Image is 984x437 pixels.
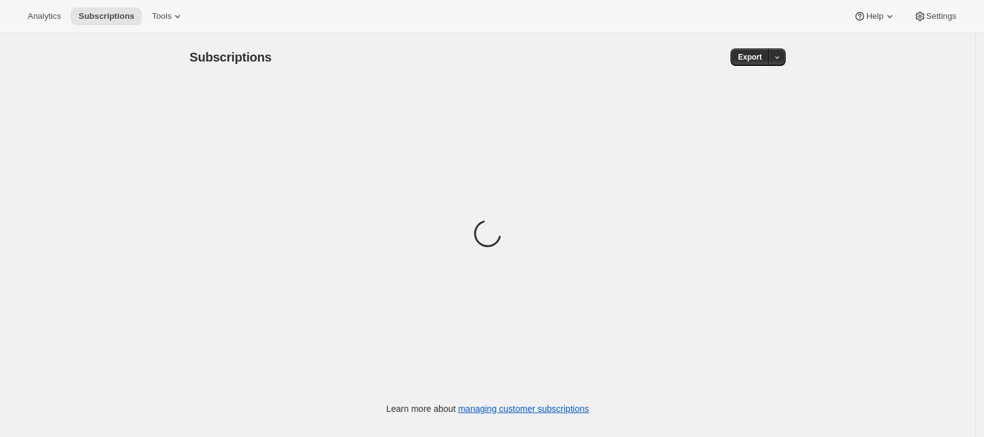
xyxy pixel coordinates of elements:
[730,48,769,66] button: Export
[152,11,171,21] span: Tools
[387,402,589,415] p: Learn more about
[906,8,964,25] button: Settings
[190,50,272,64] span: Subscriptions
[78,11,134,21] span: Subscriptions
[20,8,68,25] button: Analytics
[458,404,589,414] a: managing customer subscriptions
[846,8,903,25] button: Help
[144,8,191,25] button: Tools
[28,11,61,21] span: Analytics
[71,8,142,25] button: Subscriptions
[926,11,956,21] span: Settings
[866,11,883,21] span: Help
[738,52,762,62] span: Export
